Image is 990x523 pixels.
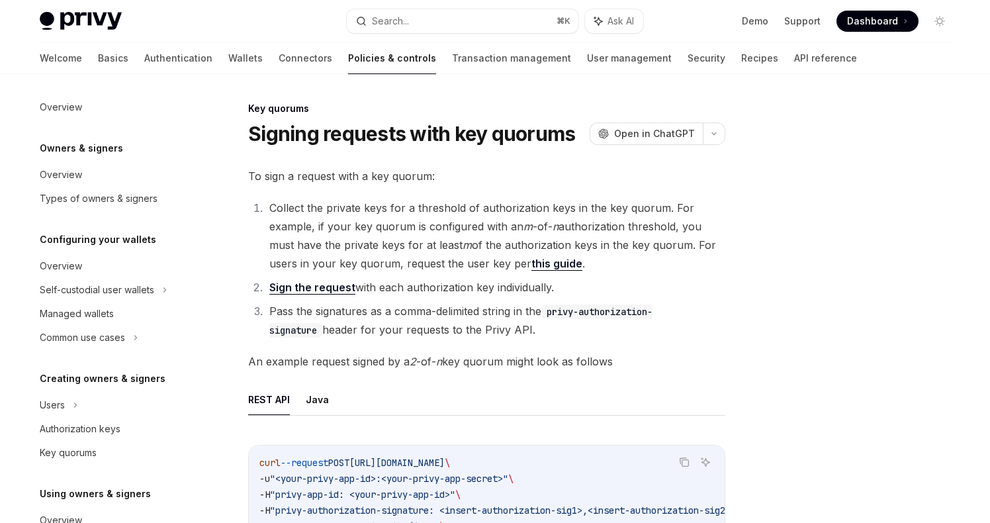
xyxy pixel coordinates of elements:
[847,15,898,28] span: Dashboard
[40,371,165,387] h5: Creating owners & signers
[372,13,409,29] div: Search...
[741,42,778,74] a: Recipes
[40,306,114,322] div: Managed wallets
[29,441,199,465] a: Key quorums
[557,16,570,26] span: ⌘ K
[410,355,416,368] em: 2
[40,486,151,502] h5: Using owners & signers
[29,187,199,211] a: Types of owners & signers
[269,281,355,295] a: Sign the request
[29,95,199,119] a: Overview
[40,191,157,207] div: Types of owners & signers
[436,355,442,368] em: n
[279,42,332,74] a: Connectors
[40,258,82,274] div: Overview
[270,473,508,485] span: "<your-privy-app-id>:<your-privy-app-secret>"
[836,11,919,32] a: Dashboard
[445,457,450,469] span: \
[328,457,349,469] span: POST
[265,278,725,297] li: with each authorization key individually.
[29,302,199,326] a: Managed wallets
[784,15,821,28] a: Support
[347,9,578,33] button: Search...⌘K
[281,457,328,469] span: --request
[40,282,154,298] div: Self-custodial user wallets
[553,220,559,233] em: n
[270,504,736,516] span: "privy-authorization-signature: <insert-authorization-sig1>,<insert-authorization-sig2>"
[590,122,703,145] button: Open in ChatGPT
[523,220,533,233] em: m
[259,473,270,485] span: -u
[40,167,82,183] div: Overview
[742,15,768,28] a: Demo
[587,42,672,74] a: User management
[98,42,128,74] a: Basics
[29,163,199,187] a: Overview
[929,11,950,32] button: Toggle dark mode
[688,42,725,74] a: Security
[40,140,123,156] h5: Owners & signers
[531,257,582,271] a: this guide
[259,504,270,516] span: -H
[40,421,120,437] div: Authorization keys
[228,42,263,74] a: Wallets
[40,445,97,461] div: Key quorums
[348,42,436,74] a: Policies & controls
[270,489,455,500] span: "privy-app-id: <your-privy-app-id>"
[349,457,445,469] span: [URL][DOMAIN_NAME]
[248,122,575,146] h1: Signing requests with key quorums
[463,238,472,252] em: m
[676,453,693,471] button: Copy the contents from the code block
[40,232,156,248] h5: Configuring your wallets
[508,473,514,485] span: \
[29,254,199,278] a: Overview
[607,15,634,28] span: Ask AI
[259,489,270,500] span: -H
[697,453,714,471] button: Ask AI
[455,489,461,500] span: \
[40,330,125,346] div: Common use cases
[40,42,82,74] a: Welcome
[265,302,725,339] li: Pass the signatures as a comma-delimited string in the header for your requests to the Privy API.
[248,352,725,371] span: An example request signed by a -of- key quorum might look as follows
[40,397,65,413] div: Users
[794,42,857,74] a: API reference
[265,199,725,273] li: Collect the private keys for a threshold of authorization keys in the key quorum. For example, if...
[585,9,643,33] button: Ask AI
[248,102,725,115] div: Key quorums
[248,167,725,185] span: To sign a request with a key quorum:
[40,12,122,30] img: light logo
[306,384,329,415] button: Java
[259,457,281,469] span: curl
[452,42,571,74] a: Transaction management
[29,417,199,441] a: Authorization keys
[248,384,290,415] button: REST API
[144,42,212,74] a: Authentication
[614,127,695,140] span: Open in ChatGPT
[40,99,82,115] div: Overview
